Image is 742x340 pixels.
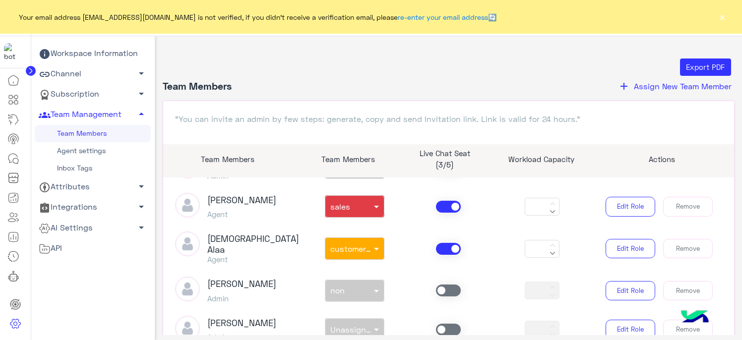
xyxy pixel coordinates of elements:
span: arrow_drop_up [135,108,147,120]
span: arrow_drop_down [135,222,147,233]
button: Edit Role [606,281,655,301]
h3: [PERSON_NAME] [207,195,276,206]
span: Export PDF [686,62,725,71]
button: × [717,12,727,22]
button: Edit Role [606,197,655,217]
a: Team Members [35,125,151,142]
img: defaultAdmin.png [175,231,200,256]
p: Team Members [308,154,389,165]
h3: [PERSON_NAME] [207,279,276,289]
a: Subscription [35,84,151,105]
i: add [618,80,630,92]
p: Actions [597,154,727,165]
span: arrow_drop_down [135,201,147,213]
button: Edit Role [606,239,655,259]
span: customer support [330,244,399,253]
button: Remove [663,320,713,340]
p: Team Members [163,154,293,165]
a: Attributes [35,177,151,197]
a: Channel [35,64,151,84]
img: defaultAdmin.png [175,277,200,301]
span: arrow_drop_down [135,180,147,192]
a: re-enter your email address [398,13,488,21]
a: AI Settings [35,218,151,238]
h5: Admin [207,294,276,303]
h5: Agent [207,210,276,219]
button: Edit Role [606,320,655,340]
span: API [39,242,62,255]
button: addAssign New Team Member [615,80,735,93]
span: Assign New Team Member [634,81,732,91]
img: defaultAdmin.png [175,193,200,218]
button: Remove [663,197,713,217]
span: arrow_drop_down [135,67,147,79]
p: Live Chat Seat [404,148,486,159]
a: Agent settings [35,142,151,160]
span: Your email address [EMAIL_ADDRESS][DOMAIN_NAME] is not verified, if you didn't receive a verifica... [19,12,496,22]
h3: [DEMOGRAPHIC_DATA] alaa [207,233,301,255]
button: Remove [663,281,713,301]
img: hulul-logo.png [678,300,712,335]
button: Export PDF [680,58,731,76]
p: "You can invite an admin by few steps: generate, copy and send Invitation link. Link is valid for... [175,113,723,125]
h3: [PERSON_NAME] [207,318,276,329]
p: Workload Capacity [500,154,582,165]
h5: Agent [207,255,301,264]
button: Remove [663,239,713,259]
a: API [35,238,151,258]
a: Inbox Tags [35,160,151,177]
a: Team Management [35,105,151,125]
a: Integrations [35,197,151,218]
p: (3/5) [404,159,486,170]
a: Workspace Information [35,44,151,64]
img: 713415422032625 [4,43,22,61]
span: sales [330,202,350,211]
span: arrow_drop_down [135,88,147,100]
h4: Team Members [163,80,232,93]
